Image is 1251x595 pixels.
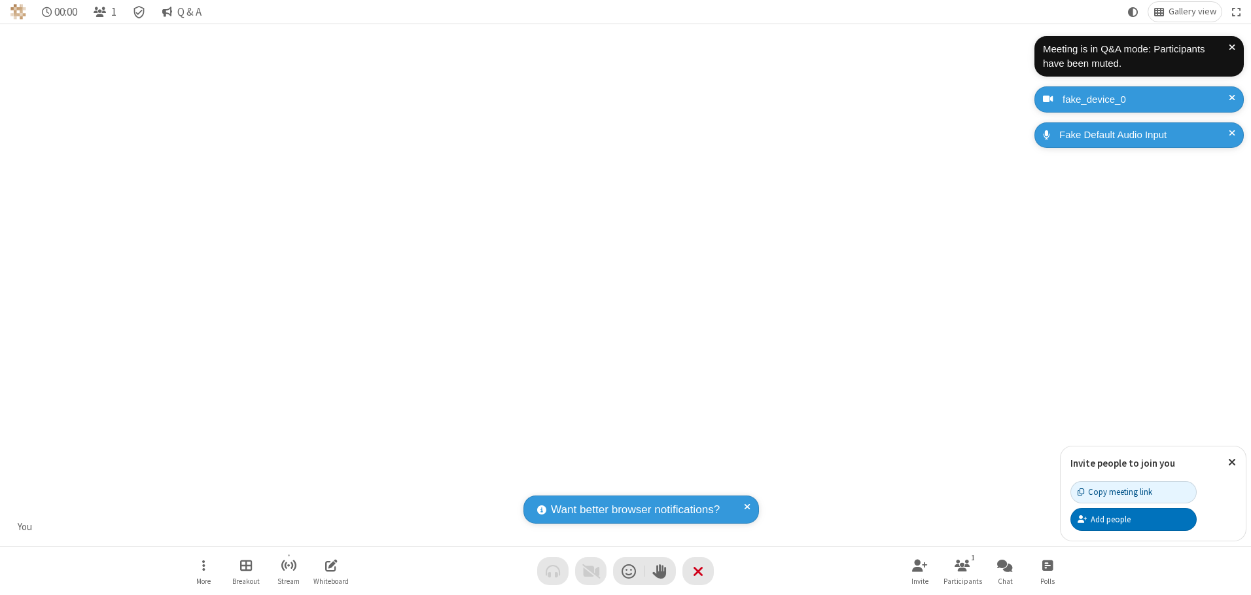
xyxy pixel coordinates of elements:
span: Invite [911,577,928,585]
span: Participants [943,577,982,585]
button: Using system theme [1123,2,1144,22]
button: End or leave meeting [682,557,714,585]
label: Invite people to join you [1070,457,1175,469]
span: Chat [998,577,1013,585]
div: fake_device_0 [1058,92,1234,107]
div: Fake Default Audio Input [1055,128,1234,143]
button: Open participant list [88,2,122,22]
button: Open shared whiteboard [311,552,351,590]
button: Add people [1070,508,1197,530]
button: Q & A [156,2,207,22]
button: Close popover [1218,446,1246,478]
span: Whiteboard [313,577,349,585]
span: Gallery view [1169,7,1216,17]
button: Open chat [985,552,1025,590]
button: Start streaming [269,552,308,590]
button: Manage Breakout Rooms [226,552,266,590]
div: You [13,520,37,535]
button: Fullscreen [1227,2,1246,22]
span: 1 [111,6,116,18]
span: 00:00 [54,6,77,18]
button: Invite participants (Alt+I) [900,552,940,590]
button: Open participant list [943,552,982,590]
div: Copy meeting link [1078,486,1152,498]
button: Audio problem - check your Internet connection or call by phone [537,557,569,585]
span: Breakout [232,577,260,585]
span: Want better browser notifications? [551,501,720,518]
div: Meeting details Encryption enabled [127,2,152,22]
div: 1 [968,552,979,564]
span: More [196,577,211,585]
button: Open menu [184,552,223,590]
div: Timer [37,2,83,22]
button: Video [575,557,607,585]
div: Meeting is in Q&A mode: Participants have been muted. [1043,42,1229,71]
button: Change layout [1148,2,1222,22]
span: Q & A [177,6,202,18]
span: Polls [1040,577,1055,585]
span: Stream [277,577,300,585]
button: Raise hand [644,557,676,585]
button: Send a reaction [613,557,644,585]
img: QA Selenium DO NOT DELETE OR CHANGE [10,4,26,20]
button: Open poll [1028,552,1067,590]
button: Copy meeting link [1070,481,1197,503]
